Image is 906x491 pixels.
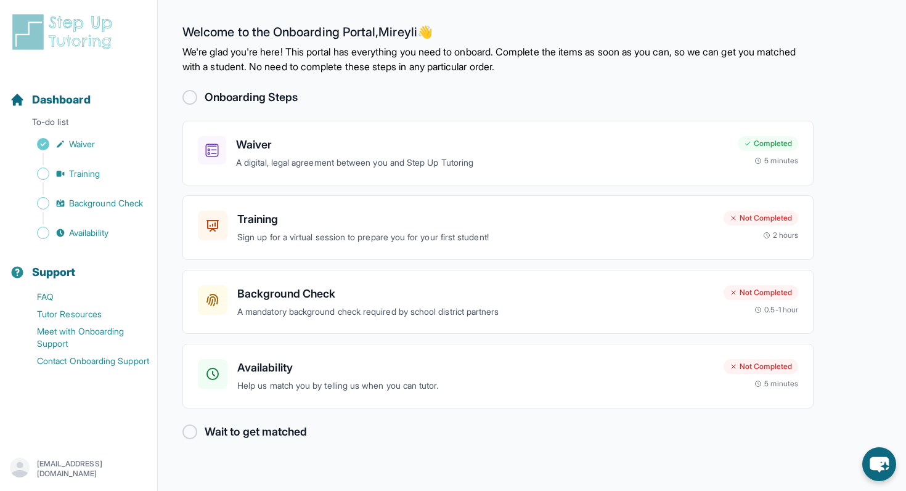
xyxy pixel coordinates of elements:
h3: Waiver [236,136,728,153]
button: [EMAIL_ADDRESS][DOMAIN_NAME] [10,458,147,480]
button: Dashboard [5,71,152,113]
div: Not Completed [724,285,798,300]
h2: Welcome to the Onboarding Portal, Mireyli 👋 [182,25,814,44]
a: Background Check [10,195,157,212]
p: Help us match you by telling us when you can tutor. [237,379,714,393]
a: Waiver [10,136,157,153]
a: AvailabilityHelp us match you by telling us when you can tutor.Not Completed5 minutes [182,344,814,408]
a: Contact Onboarding Support [10,352,157,370]
p: To-do list [5,116,152,133]
a: Availability [10,224,157,241]
a: Dashboard [10,91,91,108]
span: Training [69,168,100,180]
a: Meet with Onboarding Support [10,323,157,352]
a: Background CheckA mandatory background check required by school district partnersNot Completed0.5... [182,270,814,335]
a: WaiverA digital, legal agreement between you and Step Up TutoringCompleted5 minutes [182,121,814,185]
p: We're glad you're here! This portal has everything you need to onboard. Complete the items as soo... [182,44,814,74]
span: Background Check [69,197,143,209]
h2: Onboarding Steps [205,89,298,106]
h3: Background Check [237,285,714,302]
p: Sign up for a virtual session to prepare you for your first student! [237,230,714,245]
h3: Training [237,211,714,228]
span: Waiver [69,138,95,150]
div: 2 hours [763,230,799,240]
span: Availability [69,227,108,239]
div: 0.5-1 hour [754,305,798,315]
div: Not Completed [724,359,798,374]
span: Support [32,264,76,281]
a: Training [10,165,157,182]
p: [EMAIL_ADDRESS][DOMAIN_NAME] [37,459,147,479]
a: FAQ [10,288,157,306]
div: 5 minutes [754,156,798,166]
img: logo [10,12,120,52]
p: A digital, legal agreement between you and Step Up Tutoring [236,156,728,170]
a: Tutor Resources [10,306,157,323]
button: chat-button [862,447,896,481]
span: Dashboard [32,91,91,108]
button: Support [5,244,152,286]
a: TrainingSign up for a virtual session to prepare you for your first student!Not Completed2 hours [182,195,814,260]
h2: Wait to get matched [205,423,307,440]
div: Completed [738,136,798,151]
div: Not Completed [724,211,798,225]
h3: Availability [237,359,714,376]
p: A mandatory background check required by school district partners [237,305,714,319]
div: 5 minutes [754,379,798,389]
